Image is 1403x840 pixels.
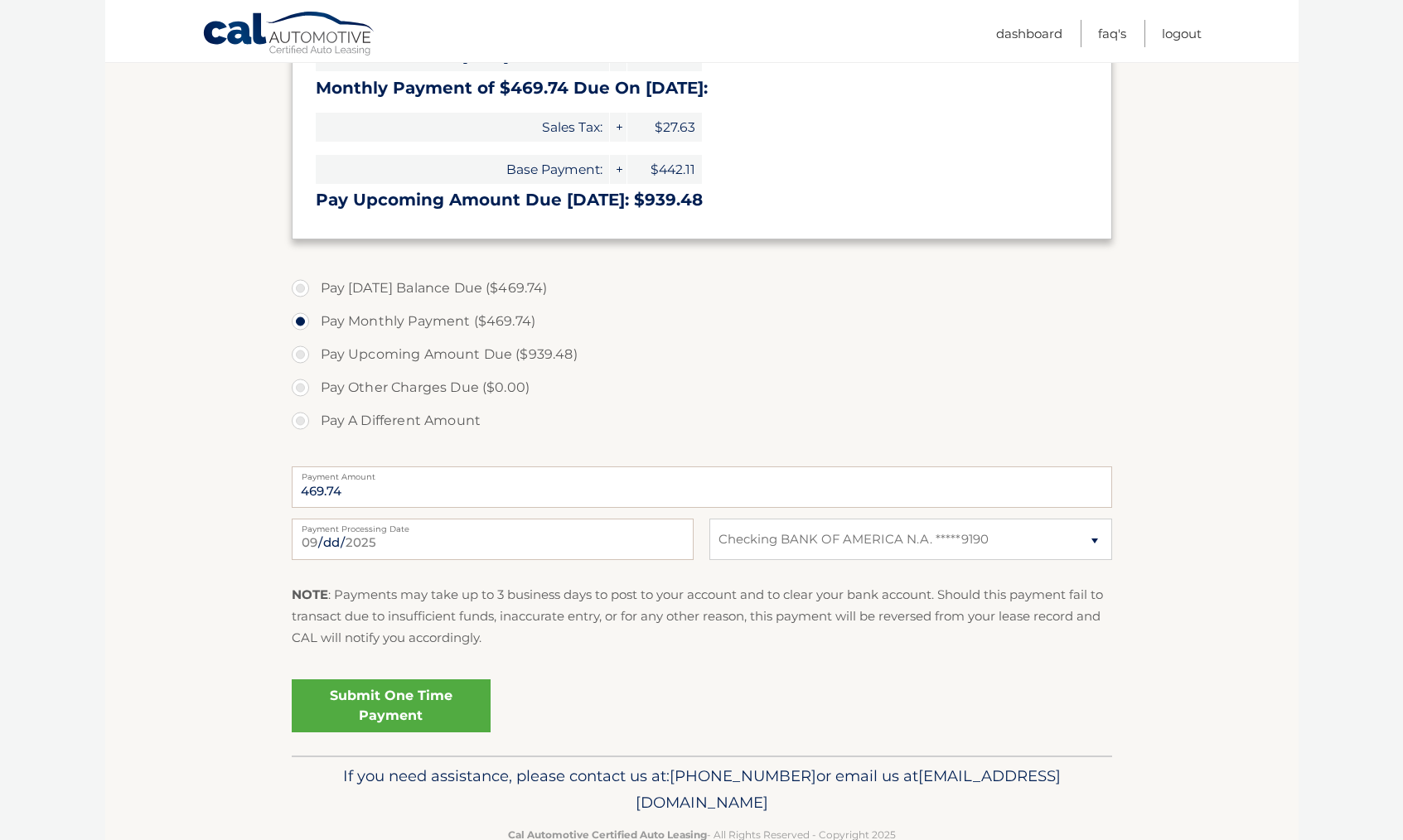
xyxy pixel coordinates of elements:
a: Submit One Time Payment [292,679,491,732]
input: Payment Amount [292,466,1112,508]
span: [PHONE_NUMBER] [670,766,816,785]
p: If you need assistance, please contact us at: or email us at [302,763,1101,816]
label: Pay [DATE] Balance Due ($469.74) [292,272,1112,305]
label: Pay Monthly Payment ($469.74) [292,305,1112,338]
span: + [610,155,627,184]
label: Pay A Different Amount [292,404,1112,437]
h3: Pay Upcoming Amount Due [DATE]: $939.48 [316,190,1088,210]
span: + [610,113,627,142]
span: [EMAIL_ADDRESS][DOMAIN_NAME] [636,766,1061,812]
label: Pay Other Charges Due ($0.00) [292,371,1112,404]
label: Payment Processing Date [292,519,694,532]
h3: Monthly Payment of $469.74 Due On [DATE]: [316,78,1088,99]
span: $442.11 [627,155,702,184]
label: Payment Amount [292,466,1112,480]
span: Sales Tax: [316,113,609,142]
a: Logout [1162,20,1202,47]
a: Dashboard [996,20,1062,47]
span: Base Payment: [316,155,609,184]
a: FAQ's [1098,20,1126,47]
p: : Payments may take up to 3 business days to post to your account and to clear your bank account.... [292,584,1112,649]
strong: NOTE [292,587,328,602]
label: Pay Upcoming Amount Due ($939.48) [292,338,1112,371]
input: Payment Date [292,519,694,560]
span: $27.63 [627,113,702,142]
a: Cal Automotive [202,11,376,59]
